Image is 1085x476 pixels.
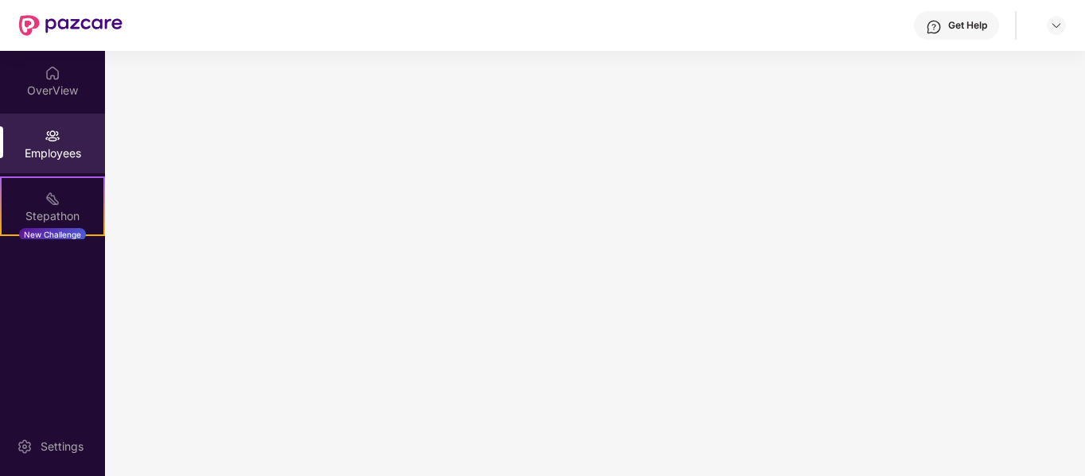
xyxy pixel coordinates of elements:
[45,65,60,81] img: svg+xml;base64,PHN2ZyBpZD0iSG9tZSIgeG1sbnM9Imh0dHA6Ly93d3cudzMub3JnLzIwMDAvc3ZnIiB3aWR0aD0iMjAiIG...
[926,19,942,35] img: svg+xml;base64,PHN2ZyBpZD0iSGVscC0zMngzMiIgeG1sbnM9Imh0dHA6Ly93d3cudzMub3JnLzIwMDAvc3ZnIiB3aWR0aD...
[19,228,86,241] div: New Challenge
[45,191,60,207] img: svg+xml;base64,PHN2ZyB4bWxucz0iaHR0cDovL3d3dy53My5vcmcvMjAwMC9zdmciIHdpZHRoPSIyMSIgaGVpZ2h0PSIyMC...
[45,128,60,144] img: svg+xml;base64,PHN2ZyBpZD0iRW1wbG95ZWVzIiB4bWxucz0iaHR0cDovL3d3dy53My5vcmcvMjAwMC9zdmciIHdpZHRoPS...
[2,208,103,224] div: Stepathon
[19,15,122,36] img: New Pazcare Logo
[17,439,33,455] img: svg+xml;base64,PHN2ZyBpZD0iU2V0dGluZy0yMHgyMCIgeG1sbnM9Imh0dHA6Ly93d3cudzMub3JnLzIwMDAvc3ZnIiB3aW...
[948,19,987,32] div: Get Help
[36,439,88,455] div: Settings
[1050,19,1063,32] img: svg+xml;base64,PHN2ZyBpZD0iRHJvcGRvd24tMzJ4MzIiIHhtbG5zPSJodHRwOi8vd3d3LnczLm9yZy8yMDAwL3N2ZyIgd2...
